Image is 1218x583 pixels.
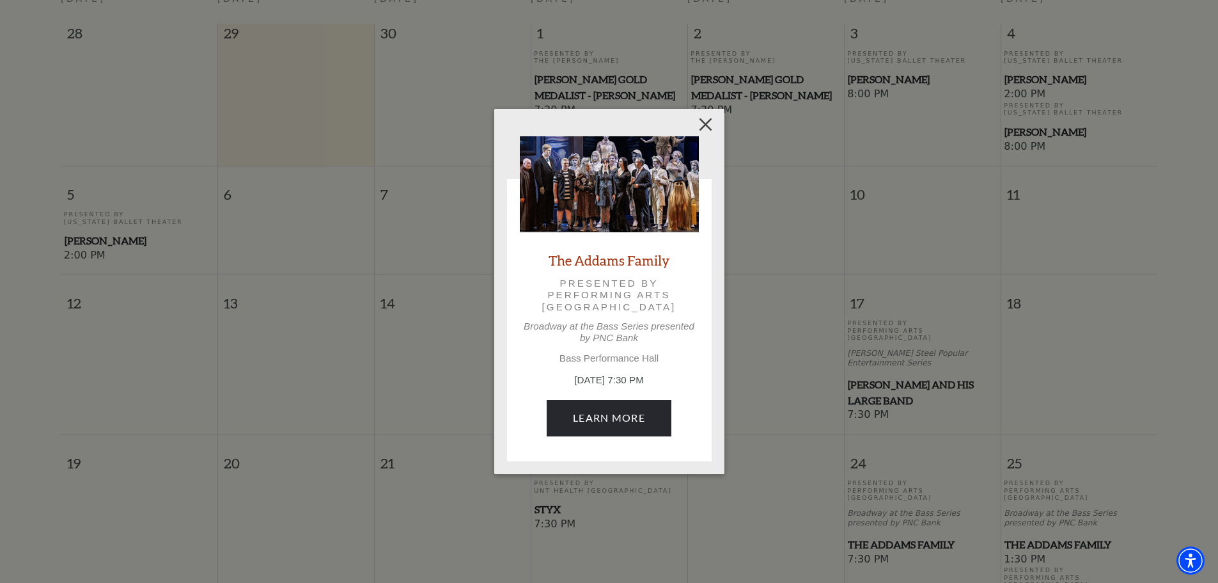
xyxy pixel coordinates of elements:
[520,373,699,388] p: [DATE] 7:30 PM
[520,136,699,232] img: The Addams Family
[1176,547,1205,575] div: Accessibility Menu
[520,321,699,344] p: Broadway at the Bass Series presented by PNC Bank
[538,278,681,313] p: Presented by Performing Arts [GEOGRAPHIC_DATA]
[549,252,669,269] a: The Addams Family
[520,353,699,364] p: Bass Performance Hall
[693,113,717,137] button: Close
[547,400,671,436] a: October 24, 7:30 PM Learn More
